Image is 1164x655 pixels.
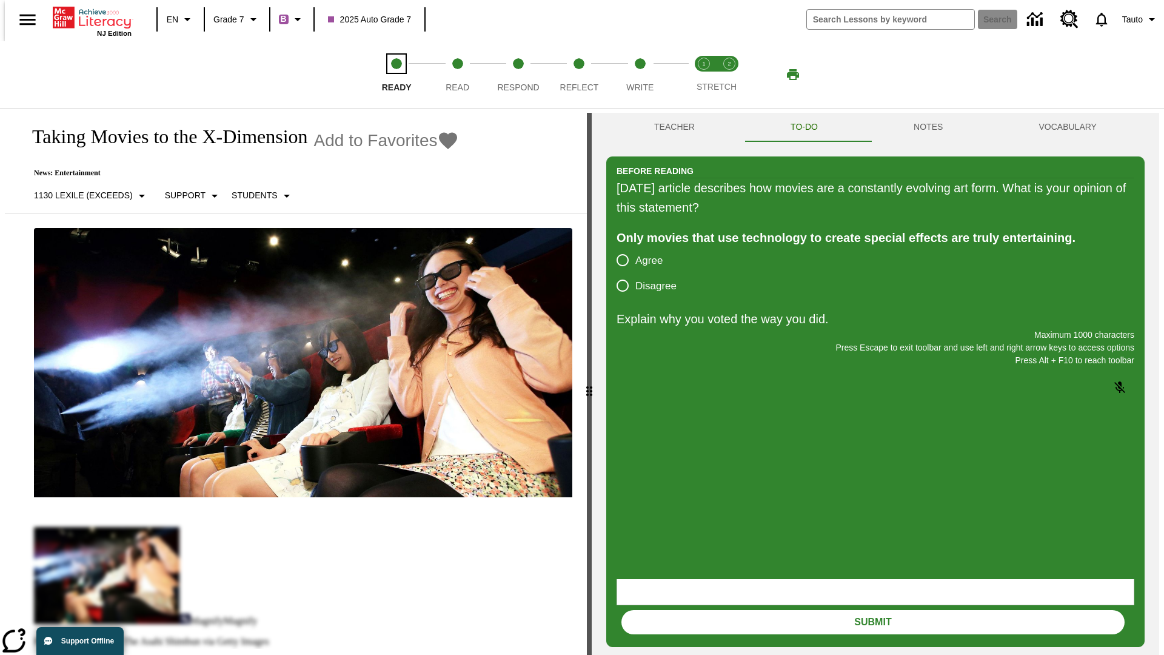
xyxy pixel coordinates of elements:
[617,228,1134,247] div: Only movies that use technology to create special effects are truly entertaining.
[61,637,114,645] span: Support Offline
[606,113,1145,142] div: Instructional Panel Tabs
[160,185,227,207] button: Scaffolds, Support
[34,228,572,497] img: Panel in front of the seats sprays water mist to the happy audience at a 4DX-equipped theater.
[19,126,308,148] h1: Taking Movies to the X-Dimension
[34,189,133,202] p: 1130 Lexile (Exceeds)
[1117,8,1164,30] button: Profile/Settings
[617,309,1134,329] p: Explain why you voted the way you did.
[617,247,686,298] div: poll
[635,278,677,294] span: Disagree
[422,41,492,108] button: Read step 2 of 5
[483,41,554,108] button: Respond step 3 of 5
[621,610,1125,634] button: Submit
[617,329,1134,341] p: Maximum 1000 characters
[587,113,592,655] div: Press Enter or Spacebar and then press right and left arrow keys to move the slider
[743,113,866,142] button: TO-DO
[19,169,459,178] p: News: Entertainment
[544,41,614,108] button: Reflect step 4 of 5
[686,41,721,108] button: Stretch Read step 1 of 2
[213,13,244,26] span: Grade 7
[5,10,177,21] body: Explain why you voted the way you did. Maximum 1000 characters Press Alt + F10 to reach toolbar P...
[606,113,743,142] button: Teacher
[314,130,460,151] button: Add to Favorites - Taking Movies to the X-Dimension
[774,64,812,86] button: Print
[274,8,310,30] button: Boost Class color is purple. Change class color
[1053,3,1086,36] a: Resource Center, Will open in new tab
[617,164,694,178] h2: Before Reading
[165,189,206,202] p: Support
[281,12,287,27] span: B
[227,185,298,207] button: Select Student
[232,189,277,202] p: Students
[592,113,1159,655] div: activity
[1086,4,1117,35] a: Notifications
[328,13,412,26] span: 2025 Auto Grade 7
[560,82,599,92] span: Reflect
[5,113,587,649] div: reading
[29,185,154,207] button: Select Lexile, 1130 Lexile (Exceeds)
[314,131,438,150] span: Add to Favorites
[1105,373,1134,402] button: Click to activate and allow voice recognition
[635,253,663,269] span: Agree
[617,178,1134,217] div: [DATE] article describes how movies are a constantly evolving art form. What is your opinion of t...
[446,82,469,92] span: Read
[382,82,412,92] span: Ready
[97,30,132,37] span: NJ Edition
[605,41,675,108] button: Write step 5 of 5
[697,82,737,92] span: STRETCH
[53,4,132,37] div: Home
[161,8,200,30] button: Language: EN, Select a language
[1122,13,1143,26] span: Tauto
[497,82,539,92] span: Respond
[807,10,974,29] input: search field
[702,61,705,67] text: 1
[866,113,991,142] button: NOTES
[626,82,654,92] span: Write
[36,627,124,655] button: Support Offline
[991,113,1145,142] button: VOCABULARY
[209,8,266,30] button: Grade: Grade 7, Select a grade
[1020,3,1053,36] a: Data Center
[727,61,731,67] text: 2
[361,41,432,108] button: Ready step 1 of 5
[712,41,747,108] button: Stretch Respond step 2 of 2
[617,341,1134,354] p: Press Escape to exit toolbar and use left and right arrow keys to access options
[10,2,45,38] button: Open side menu
[617,354,1134,367] p: Press Alt + F10 to reach toolbar
[167,13,178,26] span: EN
